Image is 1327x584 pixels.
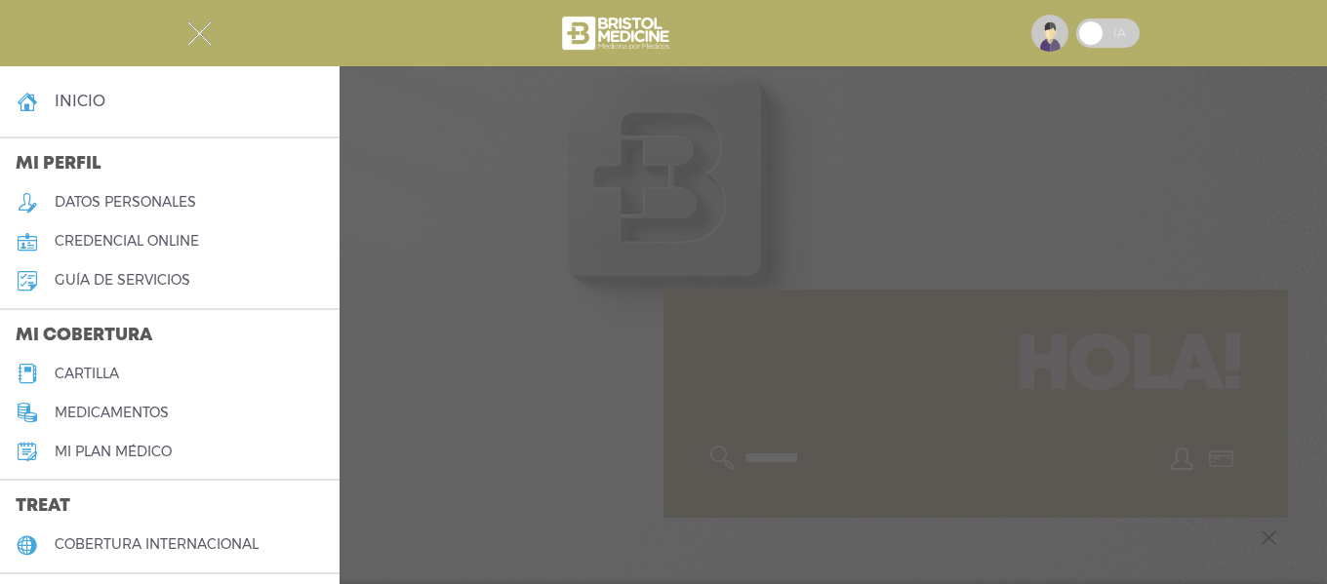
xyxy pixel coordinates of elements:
h5: guía de servicios [55,272,190,289]
img: Cober_menu-close-white.svg [187,21,212,46]
img: profile-placeholder.svg [1031,15,1068,52]
img: bristol-medicine-blanco.png [559,10,675,57]
h5: datos personales [55,194,196,211]
h4: inicio [55,92,105,110]
h5: cartilla [55,366,119,382]
h5: credencial online [55,233,199,250]
h5: Mi plan médico [55,444,172,460]
h5: cobertura internacional [55,536,259,553]
h5: medicamentos [55,405,169,421]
